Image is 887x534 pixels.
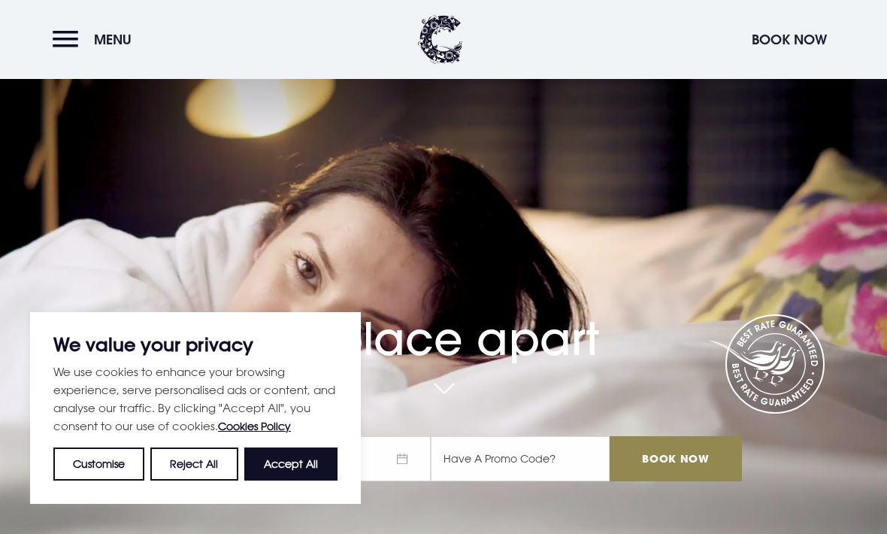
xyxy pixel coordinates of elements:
[744,23,834,56] button: Book Now
[150,448,238,481] button: Reject All
[244,448,338,481] button: Accept All
[30,312,361,504] div: We value your privacy
[53,448,144,481] button: Customise
[53,23,139,56] button: Menu
[218,420,291,432] a: Cookies Policy
[610,436,742,481] input: Book Now
[53,335,338,353] p: We value your privacy
[53,363,338,435] p: We use cookies to enhance your browsing experience, serve personalised ads or content, and analys...
[145,279,742,366] h1: A place apart
[431,436,610,481] input: Have A Promo Code?
[94,31,132,48] span: Menu
[418,15,463,64] img: Clandeboye Lodge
